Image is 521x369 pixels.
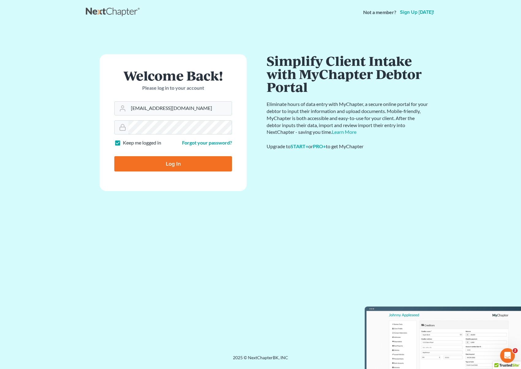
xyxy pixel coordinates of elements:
[291,143,308,149] a: START+
[332,129,356,135] a: Learn More
[500,348,515,363] iframe: Intercom live chat
[114,85,232,92] p: Please log in to your account
[399,10,435,15] a: Sign up [DATE]!
[182,140,232,145] a: Forgot your password?
[123,139,161,146] label: Keep me logged in
[128,102,232,115] input: Email Address
[513,348,518,353] span: 2
[86,355,435,366] div: 2025 © NextChapterBK, INC
[114,69,232,82] h1: Welcome Back!
[363,9,396,16] strong: Not a member?
[267,101,429,136] p: Eliminate hours of data entry with MyChapter, a secure online portal for your debtor to input the...
[267,143,429,150] div: Upgrade to or to get MyChapter
[114,156,232,171] input: Log In
[267,54,429,93] h1: Simplify Client Intake with MyChapter Debtor Portal
[313,143,326,149] a: PRO+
